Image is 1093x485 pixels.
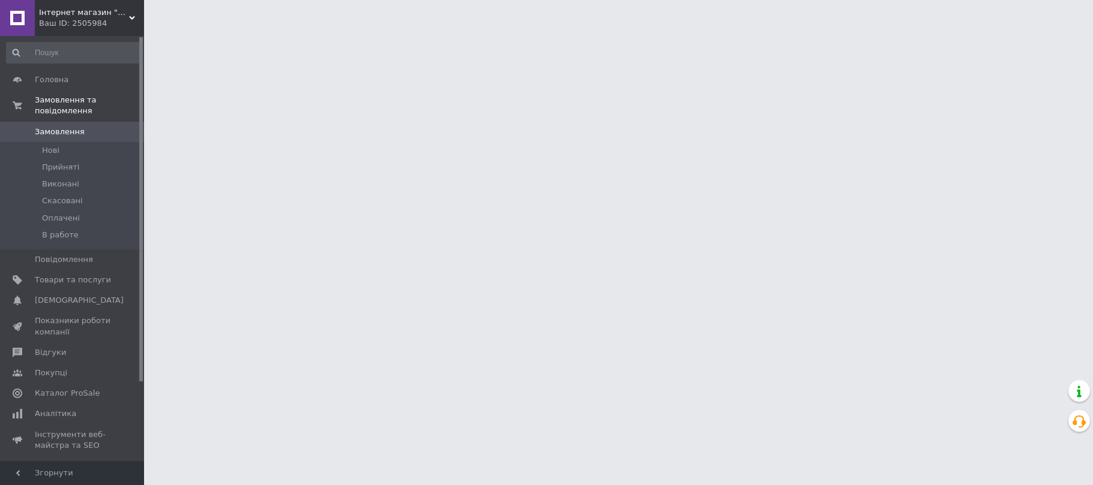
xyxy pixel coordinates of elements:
span: Нові [42,145,59,156]
span: Виконані [42,179,79,189]
span: Відгуки [35,347,66,358]
span: Покупці [35,367,67,378]
span: Каталог ProSale [35,388,100,399]
span: Інструменти веб-майстра та SEO [35,429,111,451]
span: Замовлення та повідомлення [35,95,144,116]
input: Пошук [6,42,141,64]
span: Управління сайтом [35,460,111,482]
span: Показники роботи компанії [35,315,111,337]
span: [DEMOGRAPHIC_DATA] [35,295,124,306]
span: В работе [42,230,79,240]
span: Оплачені [42,213,80,224]
span: Інтернет магазин "Art-Led" [39,7,129,18]
span: Аналітика [35,408,76,419]
span: Прийняті [42,162,79,173]
span: Скасовані [42,195,83,206]
span: Повідомлення [35,254,93,265]
span: Головна [35,74,68,85]
div: Ваш ID: 2505984 [39,18,144,29]
span: Товари та послуги [35,275,111,285]
span: Замовлення [35,126,85,137]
